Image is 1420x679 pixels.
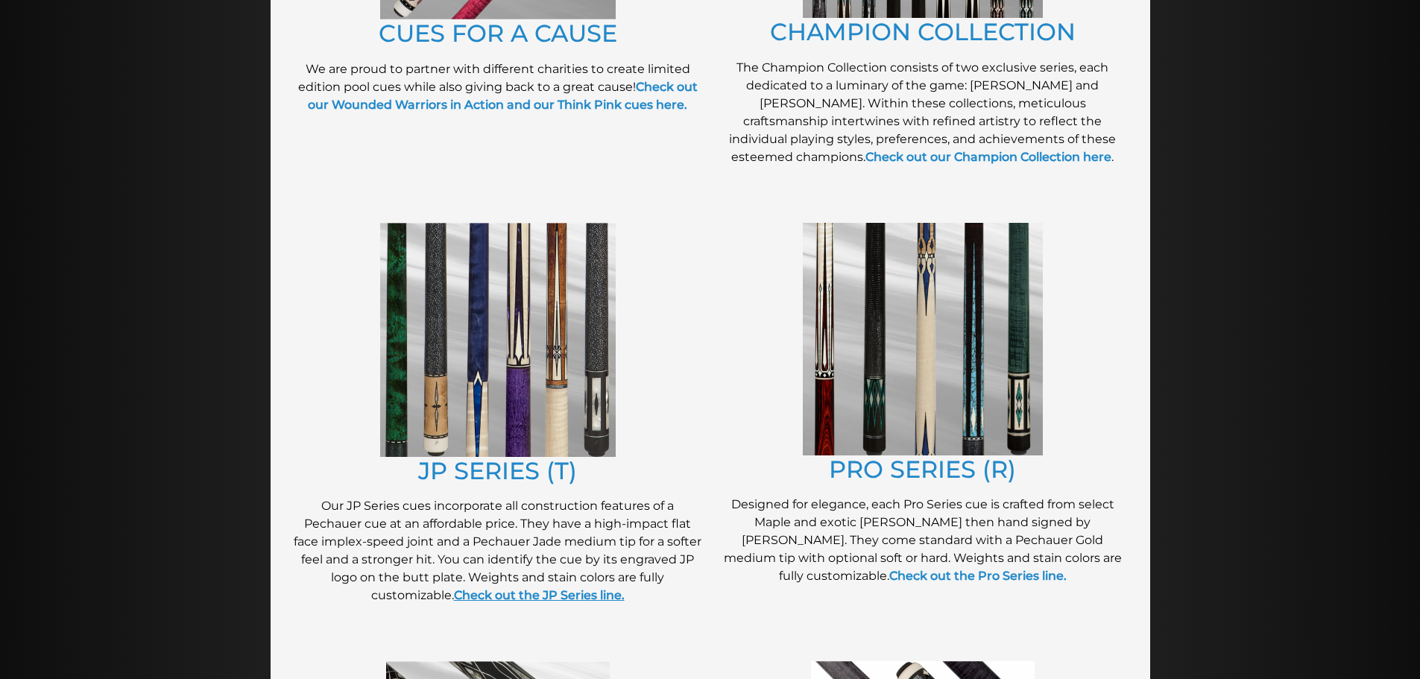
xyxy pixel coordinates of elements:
[889,569,1067,583] a: Check out the Pro Series line.
[865,150,1111,164] a: Check out our Champion Collection here
[308,80,698,112] a: Check out our Wounded Warriors in Action and our Think Pink cues here.
[418,456,577,485] a: JP SERIES (T)
[770,17,1076,46] a: CHAMPION COLLECTION
[293,497,703,604] p: Our JP Series cues incorporate all construction features of a Pechauer cue at an affordable price...
[829,455,1016,484] a: PRO SERIES (R)
[293,60,703,114] p: We are proud to partner with different charities to create limited edition pool cues while also g...
[718,496,1128,585] p: Designed for elegance, each Pro Series cue is crafted from select Maple and exotic [PERSON_NAME] ...
[454,588,625,602] a: Check out the JP Series line.
[379,19,617,48] a: CUES FOR A CAUSE
[718,59,1128,166] p: The Champion Collection consists of two exclusive series, each dedicated to a luminary of the gam...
